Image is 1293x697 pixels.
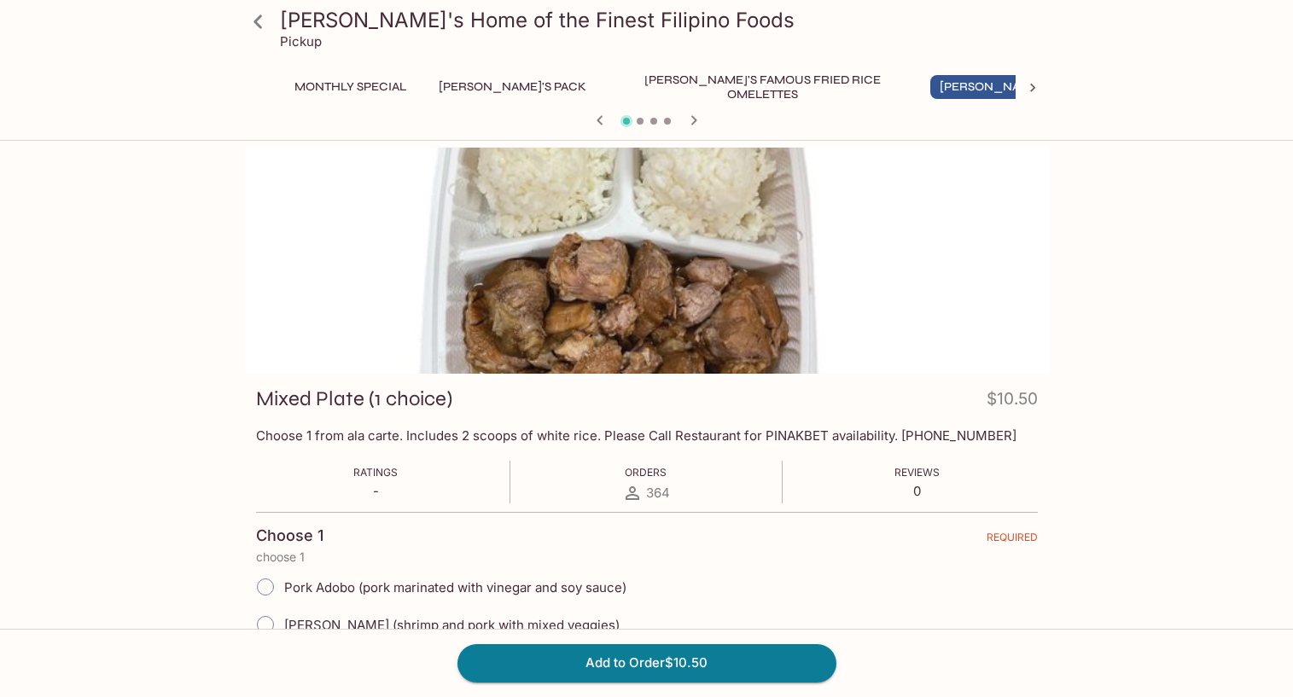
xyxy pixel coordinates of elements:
h3: [PERSON_NAME]'s Home of the Finest Filipino Foods [280,7,1043,33]
span: 364 [646,485,670,501]
h4: Choose 1 [256,526,323,545]
p: Pickup [280,33,322,49]
span: Pork Adobo (pork marinated with vinegar and soy sauce) [284,579,626,595]
span: [PERSON_NAME] (shrimp and pork with mixed veggies) [284,617,620,633]
button: Add to Order$10.50 [457,644,836,682]
h3: Mixed Plate (1 choice) [256,386,452,412]
span: Ratings [353,466,398,479]
div: Mixed Plate (1 choice) [244,148,1050,374]
span: REQUIRED [987,531,1038,550]
button: Monthly Special [285,75,416,99]
button: [PERSON_NAME]'s Mixed Plates [930,75,1148,99]
p: 0 [894,483,940,499]
span: Orders [625,466,667,479]
span: Reviews [894,466,940,479]
p: choose 1 [256,550,1038,564]
h4: $10.50 [987,386,1038,419]
p: - [353,483,398,499]
button: [PERSON_NAME]'s Famous Fried Rice Omelettes [609,75,917,99]
button: [PERSON_NAME]'s Pack [429,75,596,99]
p: Choose 1 from ala carte. Includes 2 scoops of white rice. Please Call Restaurant for PINAKBET ava... [256,427,1038,444]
